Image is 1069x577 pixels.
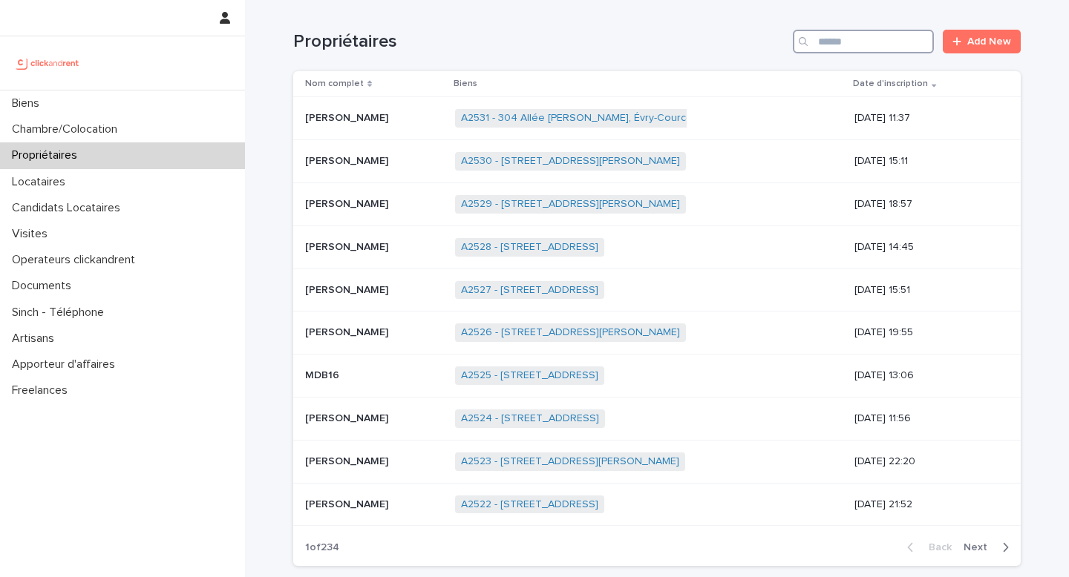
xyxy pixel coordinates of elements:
[943,30,1021,53] a: Add New
[854,498,997,511] p: [DATE] 21:52
[461,498,598,511] a: A2522 - [STREET_ADDRESS]
[293,97,1021,140] tr: [PERSON_NAME][PERSON_NAME] A2531 - 304 Allée [PERSON_NAME], Évry-Courcouronnes 91000 [DATE] 11:37
[305,452,391,468] p: [PERSON_NAME]
[461,198,680,211] a: A2529 - [STREET_ADDRESS][PERSON_NAME]
[920,542,952,553] span: Back
[461,155,680,168] a: A2530 - [STREET_ADDRESS][PERSON_NAME]
[305,323,391,339] p: [PERSON_NAME]
[854,455,997,468] p: [DATE] 22:20
[293,225,1021,268] tr: [PERSON_NAME][PERSON_NAME] A2528 - [STREET_ADDRESS] [DATE] 14:45
[305,409,391,425] p: [PERSON_NAME]
[6,383,79,398] p: Freelances
[305,238,391,254] p: [PERSON_NAME]
[293,31,787,53] h1: Propriétaires
[6,122,129,136] p: Chambre/Colocation
[461,412,599,425] a: A2524 - [STREET_ADDRESS]
[6,357,127,372] p: Apporteur d'affaires
[854,284,997,297] p: [DATE] 15:51
[964,542,996,553] span: Next
[967,36,1011,47] span: Add New
[305,152,391,168] p: [PERSON_NAME]
[854,112,997,125] p: [DATE] 11:37
[454,76,477,92] p: Biens
[6,227,59,241] p: Visites
[854,412,997,425] p: [DATE] 11:56
[305,109,391,125] p: [PERSON_NAME]
[461,284,598,297] a: A2527 - [STREET_ADDRESS]
[6,201,132,215] p: Candidats Locataires
[293,140,1021,183] tr: [PERSON_NAME][PERSON_NAME] A2530 - [STREET_ADDRESS][PERSON_NAME] [DATE] 15:11
[293,182,1021,225] tr: [PERSON_NAME][PERSON_NAME] A2529 - [STREET_ADDRESS][PERSON_NAME] [DATE] 18:57
[854,326,997,339] p: [DATE] 19:55
[461,112,766,125] a: A2531 - 304 Allée [PERSON_NAME], Évry-Courcouronnes 91000
[12,48,84,78] img: UCB0brd3T0yccxBKYDjQ
[305,495,391,511] p: [PERSON_NAME]
[854,241,997,254] p: [DATE] 14:45
[305,281,391,297] p: [PERSON_NAME]
[293,355,1021,398] tr: MDB16MDB16 A2525 - [STREET_ADDRESS] [DATE] 13:06
[461,326,680,339] a: A2526 - [STREET_ADDRESS][PERSON_NAME]
[6,175,77,189] p: Locataires
[6,306,116,320] p: Sinch - Téléphone
[293,397,1021,440] tr: [PERSON_NAME][PERSON_NAME] A2524 - [STREET_ADDRESS] [DATE] 11:56
[305,76,364,92] p: Nom complet
[895,541,958,554] button: Back
[854,369,997,382] p: [DATE] 13:06
[6,332,66,346] p: Artisans
[305,366,342,382] p: MDB16
[293,483,1021,526] tr: [PERSON_NAME][PERSON_NAME] A2522 - [STREET_ADDRESS] [DATE] 21:52
[293,311,1021,355] tr: [PERSON_NAME][PERSON_NAME] A2526 - [STREET_ADDRESS][PERSON_NAME] [DATE] 19:55
[461,455,679,468] a: A2523 - [STREET_ADDRESS][PERSON_NAME]
[293,440,1021,483] tr: [PERSON_NAME][PERSON_NAME] A2523 - [STREET_ADDRESS][PERSON_NAME] [DATE] 22:20
[6,253,147,267] p: Operateurs clickandrent
[853,76,928,92] p: Date d'inscription
[6,279,83,293] p: Documents
[793,30,934,53] input: Search
[293,268,1021,311] tr: [PERSON_NAME][PERSON_NAME] A2527 - [STREET_ADDRESS] [DATE] 15:51
[6,96,51,111] p: Biens
[461,241,598,254] a: A2528 - [STREET_ADDRESS]
[293,530,351,566] p: 1 of 234
[854,198,997,211] p: [DATE] 18:57
[461,369,598,382] a: A2525 - [STREET_ADDRESS]
[958,541,1021,554] button: Next
[305,195,391,211] p: [PERSON_NAME]
[854,155,997,168] p: [DATE] 15:11
[6,148,89,162] p: Propriétaires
